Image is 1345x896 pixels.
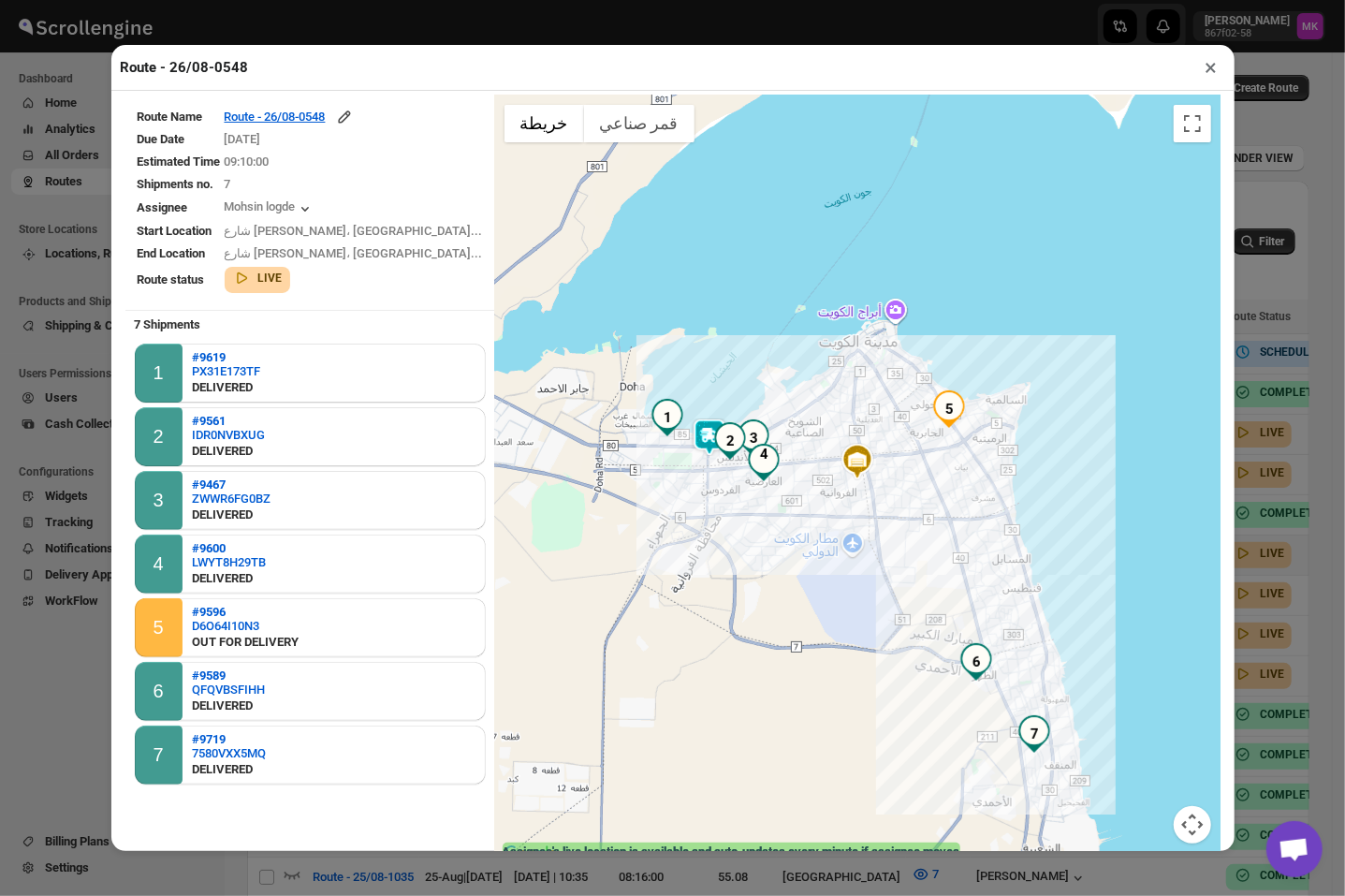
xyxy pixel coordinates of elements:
button: عرض صور القمر الصناعي [584,105,694,142]
div: 5 [154,617,164,639]
span: Route status [138,272,205,286]
button: D6O64I10N3 [192,619,299,633]
div: DELIVERED [192,697,265,715]
button: #9561 [192,414,265,428]
button: × [1198,54,1225,81]
div: 4 [154,553,164,575]
div: 1 [649,399,686,436]
b: #9719 [192,732,226,746]
span: Route Name [138,110,203,124]
div: 6 [958,643,995,681]
div: 7 [1016,715,1053,753]
button: #9467 [192,477,270,492]
button: PX31E173TF [192,364,260,378]
h2: Route - 26/08-0548 [121,58,249,77]
button: عرض خريطة الشارع [504,105,584,142]
span: Due Date [138,132,185,146]
div: 3 [735,419,772,457]
span: 09:10:00 [225,154,270,169]
div: DELIVERED [192,442,265,461]
b: #9596 [192,605,226,619]
button: #9719 [192,732,266,746]
div: شارع [PERSON_NAME]، [GEOGRAPHIC_DATA]... [225,244,483,263]
span: Estimated Time [138,154,221,169]
button: LWYT8H29TB [192,555,266,569]
b: 7 Shipments [125,308,211,341]
div: 2 [711,422,749,460]
b: LIVE [258,272,283,285]
div: DELIVERED [192,378,260,397]
div: 2 [154,426,164,448]
span: Shipments no. [138,177,214,191]
b: #9467 [192,477,226,492]
div: OUT FOR DELIVERY [192,633,299,652]
label: Assignee's live location is available and auto-updates every minute if assignee moves [503,843,960,861]
span: End Location [138,246,206,260]
button: QFQVBSFIHH [192,683,265,697]
div: 5 [930,390,968,428]
a: دردشة مفتوحة [1266,821,1323,877]
div: DELIVERED [192,760,266,779]
button: #9619 [192,350,260,364]
button: Mohsin logde [225,199,314,218]
b: #9589 [192,668,226,683]
b: #9619 [192,350,226,364]
div: 3 [154,490,164,511]
span: Assignee [138,200,188,214]
div: 1 [154,362,164,384]
div: DELIVERED [192,569,266,588]
b: #9600 [192,541,226,555]
button: LIVE [232,269,283,287]
button: تبديل إلى العرض ملء الشاشة [1174,105,1211,142]
button: #9596 [192,605,299,619]
span: Start Location [138,224,212,238]
img: Google [500,842,562,866]
button: عناصر التحكّم بطريقة عرض الخريطة [1174,806,1211,844]
button: #9600 [192,541,266,555]
button: Route - 26/08-0548 [225,108,354,126]
span: [DATE] [225,132,261,146]
span: 7 [225,177,231,191]
a: ‏فتح هذه المنطقة في "خرائط Google" (يؤدي ذلك إلى فتح نافذة جديدة) [500,842,562,866]
button: 7580VXX5MQ [192,746,266,760]
div: DELIVERED [192,506,270,524]
div: 6 [154,681,164,702]
button: IDR0NVBXUG [192,428,265,442]
button: #9589 [192,668,265,683]
div: 4 [745,444,782,481]
div: شارع [PERSON_NAME]، [GEOGRAPHIC_DATA]... [225,222,483,241]
b: #9561 [192,414,226,428]
div: 7 [154,744,164,766]
button: ZWWR6FG0BZ [192,492,270,506]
